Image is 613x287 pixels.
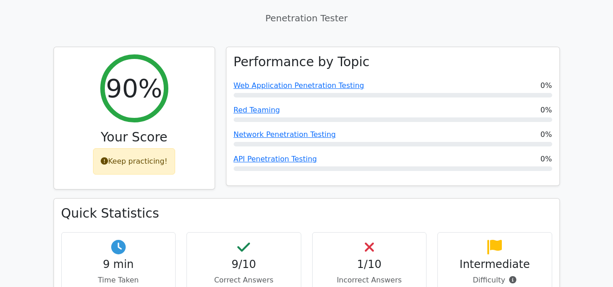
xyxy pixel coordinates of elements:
[69,258,168,271] h4: 9 min
[93,148,175,175] div: Keep practicing!
[106,73,162,103] h2: 90%
[320,275,419,286] p: Incorrect Answers
[540,129,552,140] span: 0%
[234,155,317,163] a: API Penetration Testing
[540,105,552,116] span: 0%
[54,11,560,25] p: Penetration Tester
[234,106,280,114] a: Red Teaming
[320,258,419,271] h4: 1/10
[61,130,207,145] h3: Your Score
[194,258,294,271] h4: 9/10
[445,258,544,271] h4: Intermediate
[234,54,370,70] h3: Performance by Topic
[69,275,168,286] p: Time Taken
[61,206,552,221] h3: Quick Statistics
[445,275,544,286] p: Difficulty
[194,275,294,286] p: Correct Answers
[540,80,552,91] span: 0%
[234,130,336,139] a: Network Penetration Testing
[540,154,552,165] span: 0%
[234,81,364,90] a: Web Application Penetration Testing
